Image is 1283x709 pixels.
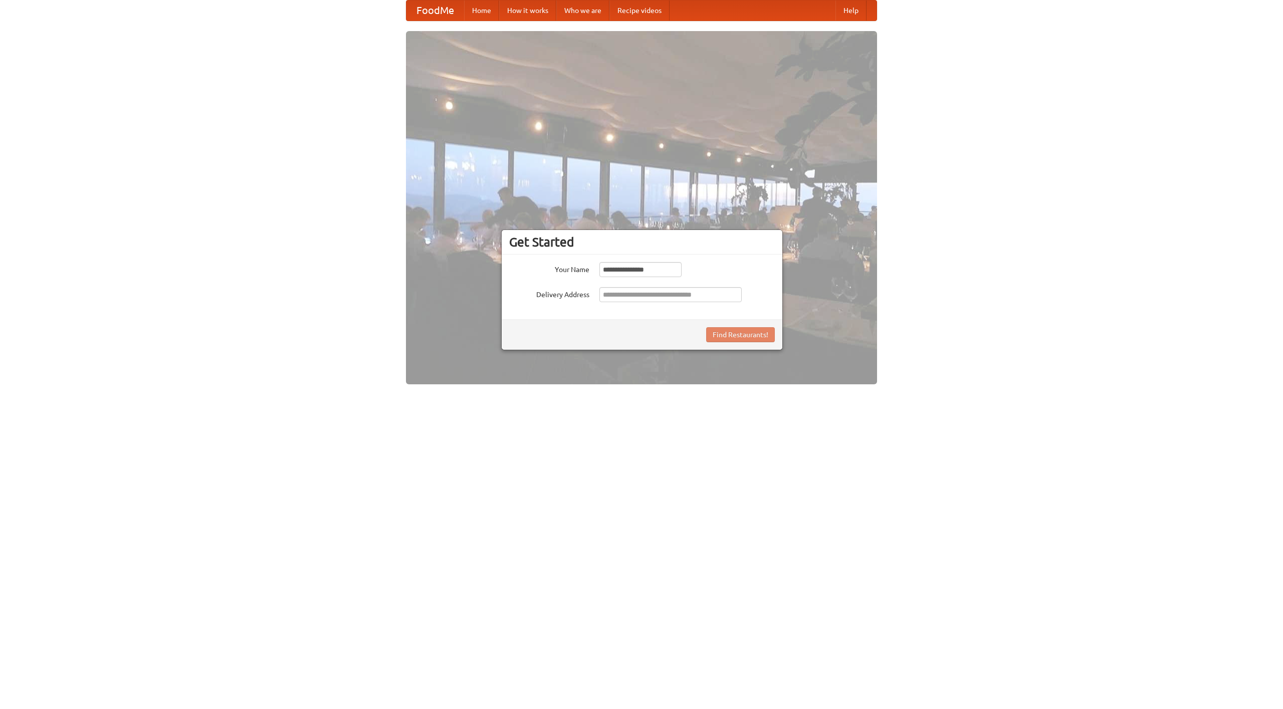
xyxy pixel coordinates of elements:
button: Find Restaurants! [706,327,775,342]
a: FoodMe [406,1,464,21]
a: Help [835,1,867,21]
a: Recipe videos [609,1,670,21]
a: Home [464,1,499,21]
a: How it works [499,1,556,21]
a: Who we are [556,1,609,21]
label: Your Name [509,262,589,275]
label: Delivery Address [509,287,589,300]
h3: Get Started [509,234,775,250]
